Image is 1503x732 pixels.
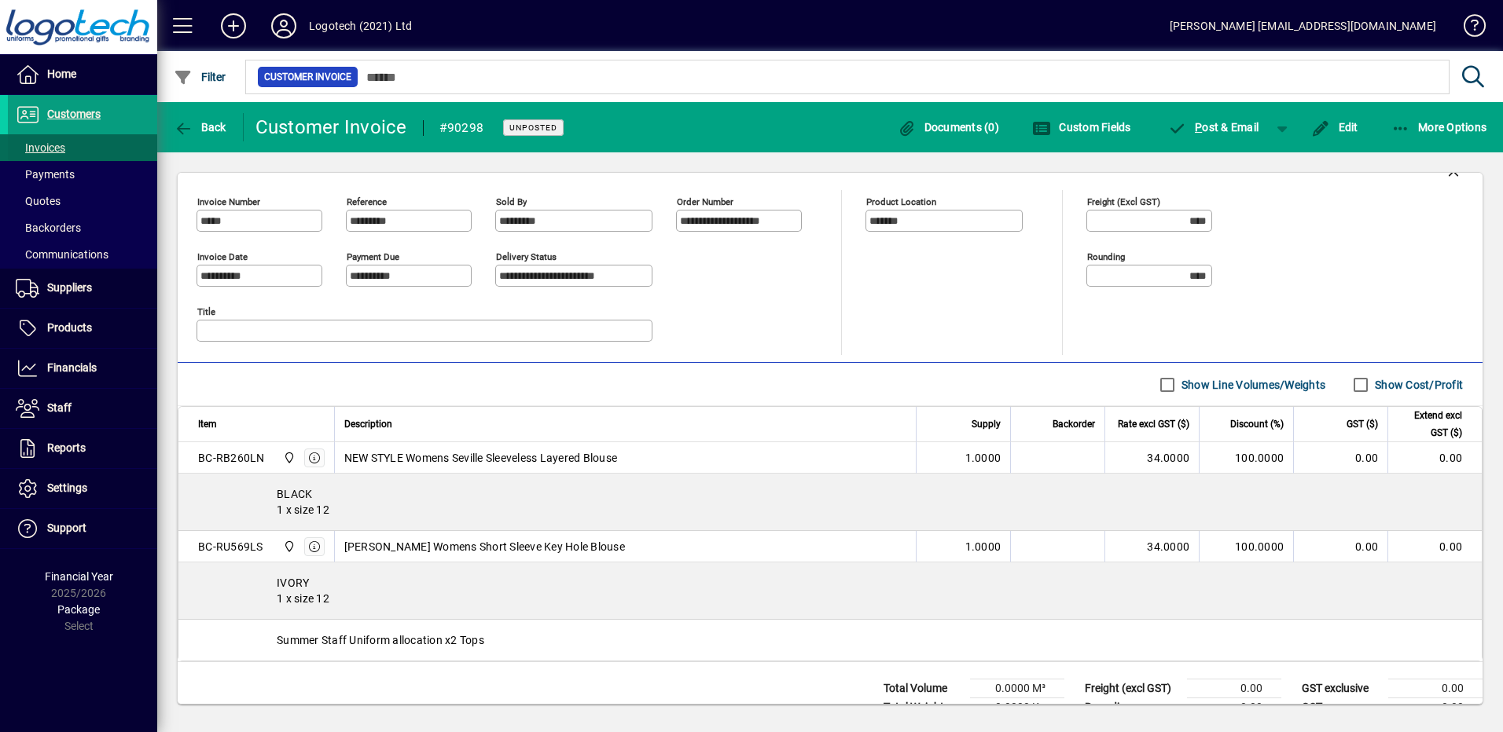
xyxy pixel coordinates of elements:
[8,134,157,161] a: Invoices
[1053,415,1095,433] span: Backorder
[178,562,1482,619] div: IVORY 1 x size 12
[1387,442,1482,474] td: 0.00
[1388,698,1483,717] td: 0.00
[16,168,75,181] span: Payments
[1391,121,1487,134] span: More Options
[1311,121,1358,134] span: Edit
[197,251,248,262] mat-label: Invoice date
[1452,3,1483,54] a: Knowledge Base
[1168,121,1259,134] span: ost & Email
[198,539,263,554] div: BC-RU569LS
[197,196,260,207] mat-label: Invoice number
[1087,251,1125,262] mat-label: Rounding
[1372,377,1463,393] label: Show Cost/Profit
[1187,679,1281,698] td: 0.00
[264,69,351,85] span: Customer Invoice
[1293,531,1387,562] td: 0.00
[174,121,226,134] span: Back
[866,196,936,207] mat-label: Product location
[1087,196,1160,207] mat-label: Freight (excl GST)
[174,71,226,83] span: Filter
[57,603,100,616] span: Package
[170,63,230,91] button: Filter
[496,196,527,207] mat-label: Sold by
[1199,442,1293,474] td: 100.0000
[876,679,970,698] td: Total Volume
[178,620,1482,661] div: Summer Staff Uniform allocation x2 Tops
[279,538,297,555] span: Central
[47,361,97,374] span: Financials
[1347,415,1378,433] span: GST ($)
[255,115,407,140] div: Customer Invoice
[876,698,970,717] td: Total Weight
[970,679,1064,698] td: 0.0000 M³
[8,349,157,388] a: Financials
[208,12,259,40] button: Add
[509,123,557,133] span: Unposted
[8,188,157,214] a: Quotes
[344,450,618,466] span: NEW STYLE Womens Seville Sleeveless Layered Blouse
[309,13,412,38] div: Logotech (2021) Ltd
[1195,121,1202,134] span: P
[8,429,157,468] a: Reports
[965,450,1001,466] span: 1.0000
[1199,531,1293,562] td: 100.0000
[1388,679,1483,698] td: 0.00
[8,161,157,188] a: Payments
[8,309,157,348] a: Products
[347,251,399,262] mat-label: Payment due
[8,469,157,508] a: Settings
[259,12,309,40] button: Profile
[47,441,86,454] span: Reports
[1293,442,1387,474] td: 0.00
[197,306,215,317] mat-label: Title
[1178,377,1325,393] label: Show Line Volumes/Weights
[47,401,72,414] span: Staff
[1230,415,1284,433] span: Discount (%)
[8,269,157,308] a: Suppliers
[47,481,87,494] span: Settings
[1077,679,1187,698] td: Freight (excl GST)
[1294,679,1388,698] td: GST exclusive
[893,113,1003,141] button: Documents (0)
[1307,113,1362,141] button: Edit
[170,113,230,141] button: Back
[47,522,86,534] span: Support
[1115,539,1189,554] div: 34.0000
[439,115,484,141] div: #90298
[1387,113,1491,141] button: More Options
[496,251,557,262] mat-label: Delivery status
[1118,415,1189,433] span: Rate excl GST ($)
[178,474,1482,530] div: BLACK 1 x size 12
[965,539,1001,554] span: 1.0000
[1032,121,1131,134] span: Custom Fields
[16,248,108,261] span: Communications
[347,196,387,207] mat-label: Reference
[279,449,297,467] span: Central
[157,113,244,141] app-page-header-button: Back
[1387,531,1482,562] td: 0.00
[1294,698,1388,717] td: GST
[45,570,113,583] span: Financial Year
[897,121,999,134] span: Documents (0)
[1028,113,1135,141] button: Custom Fields
[1170,13,1436,38] div: [PERSON_NAME] [EMAIL_ADDRESS][DOMAIN_NAME]
[970,698,1064,717] td: 0.0000 Kg
[1398,407,1462,441] span: Extend excl GST ($)
[972,415,1001,433] span: Supply
[1160,113,1267,141] button: Post & Email
[677,196,733,207] mat-label: Order number
[47,321,92,334] span: Products
[198,415,217,433] span: Item
[1187,698,1281,717] td: 0.00
[47,68,76,80] span: Home
[8,214,157,241] a: Backorders
[47,108,101,120] span: Customers
[8,389,157,428] a: Staff
[16,221,81,234] span: Backorders
[1115,450,1189,466] div: 34.0000
[198,450,265,466] div: BC-RB260LN
[1077,698,1187,717] td: Rounding
[16,141,65,154] span: Invoices
[8,509,157,548] a: Support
